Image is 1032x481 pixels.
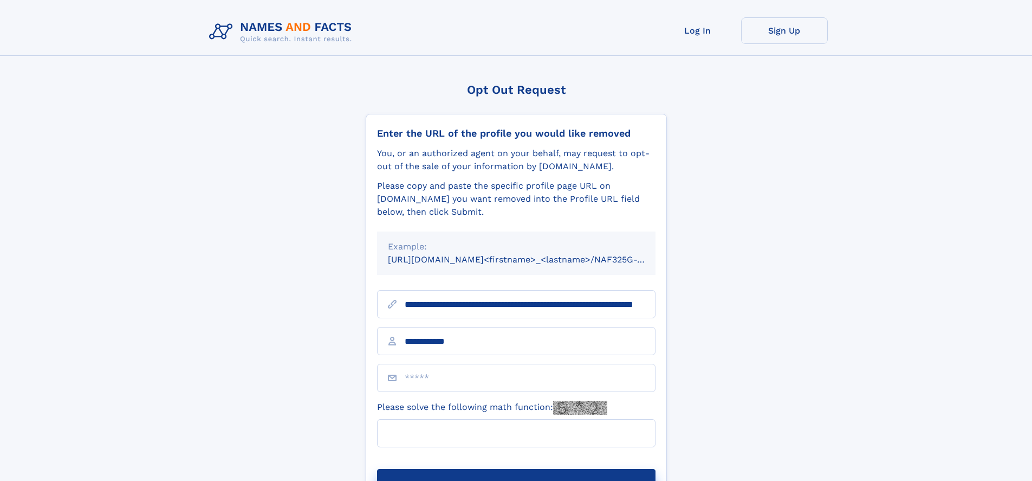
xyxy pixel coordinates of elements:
div: Example: [388,240,645,253]
div: You, or an authorized agent on your behalf, may request to opt-out of the sale of your informatio... [377,147,655,173]
img: Logo Names and Facts [205,17,361,47]
div: Please copy and paste the specific profile page URL on [DOMAIN_NAME] you want removed into the Pr... [377,179,655,219]
label: Please solve the following math function: [377,401,607,415]
small: [URL][DOMAIN_NAME]<firstname>_<lastname>/NAF325G-xxxxxxxx [388,254,676,265]
div: Enter the URL of the profile you would like removed [377,127,655,139]
div: Opt Out Request [366,83,667,97]
a: Sign Up [741,17,828,44]
a: Log In [654,17,741,44]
